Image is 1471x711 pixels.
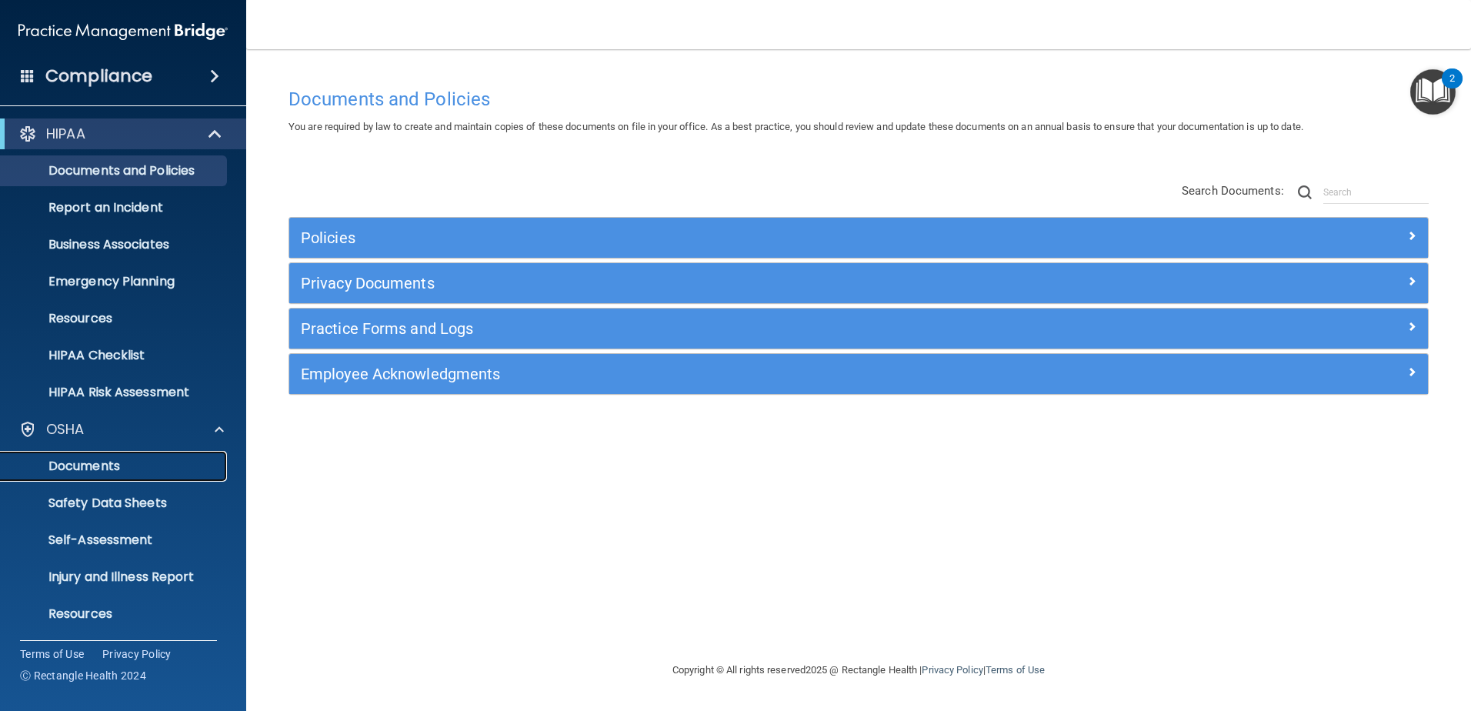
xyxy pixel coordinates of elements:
[10,532,220,548] p: Self-Assessment
[1298,185,1312,199] img: ic-search.3b580494.png
[10,163,220,179] p: Documents and Policies
[20,668,146,683] span: Ⓒ Rectangle Health 2024
[10,200,220,215] p: Report an Incident
[10,569,220,585] p: Injury and Illness Report
[578,646,1139,695] div: Copyright © All rights reserved 2025 @ Rectangle Health | |
[301,275,1132,292] h5: Privacy Documents
[10,237,220,252] p: Business Associates
[301,229,1132,246] h5: Policies
[922,664,982,676] a: Privacy Policy
[301,271,1416,295] a: Privacy Documents
[18,420,224,439] a: OSHA
[10,496,220,511] p: Safety Data Sheets
[10,385,220,400] p: HIPAA Risk Assessment
[301,225,1416,250] a: Policies
[301,366,1132,382] h5: Employee Acknowledgments
[301,316,1416,341] a: Practice Forms and Logs
[986,664,1045,676] a: Terms of Use
[1182,184,1284,198] span: Search Documents:
[10,606,220,622] p: Resources
[1323,181,1429,204] input: Search
[46,420,85,439] p: OSHA
[46,125,85,143] p: HIPAA
[10,459,220,474] p: Documents
[45,65,152,87] h4: Compliance
[18,16,228,47] img: PMB logo
[10,311,220,326] p: Resources
[289,121,1303,132] span: You are required by law to create and maintain copies of these documents on file in your office. ...
[1449,78,1455,98] div: 2
[18,125,223,143] a: HIPAA
[1410,69,1456,115] button: Open Resource Center, 2 new notifications
[301,362,1416,386] a: Employee Acknowledgments
[10,274,220,289] p: Emergency Planning
[102,646,172,662] a: Privacy Policy
[20,646,84,662] a: Terms of Use
[301,320,1132,337] h5: Practice Forms and Logs
[289,89,1429,109] h4: Documents and Policies
[10,348,220,363] p: HIPAA Checklist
